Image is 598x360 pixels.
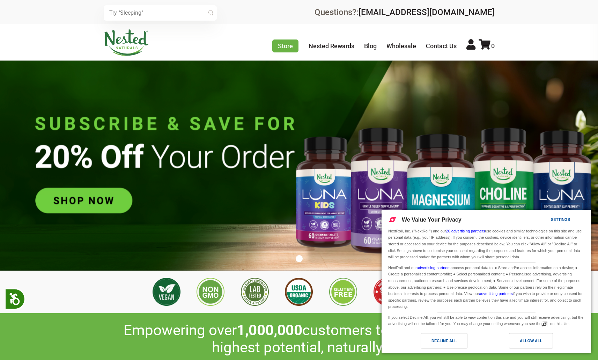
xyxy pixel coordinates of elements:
img: Vegan [153,278,180,306]
a: 20 advertising partners [446,229,485,233]
span: 1,000,000 [237,322,302,339]
a: Wholesale [386,42,416,50]
img: USDA Organic [285,278,313,306]
a: 0 [479,42,495,50]
div: If you select Decline All, you will still be able to view content on this site and you will still... [387,312,586,328]
div: Questions?: [315,8,495,16]
img: Gluten Free [329,278,357,306]
a: advertising partners [479,291,513,296]
img: 3rd Party Lab Tested [241,278,269,306]
div: NextRoll, Inc. ("NextRoll") and our use cookies and similar technologies on this site and use per... [387,227,586,261]
a: [EMAIL_ADDRESS][DOMAIN_NAME] [359,7,495,17]
img: Made with Love [374,278,401,306]
a: Store [272,39,298,52]
a: advertising partners [417,266,451,270]
img: Non GMO [197,278,224,306]
input: Try "Sleeping" [104,5,217,21]
div: Decline All [431,337,457,345]
a: Allow All [486,333,587,352]
div: Allow All [520,337,542,345]
a: Blog [364,42,377,50]
span: We Value Your Privacy [402,217,462,223]
h2: Empowering over customers to achieve their highest potential, naturally! [104,322,495,356]
a: Contact Us [426,42,457,50]
div: NextRoll and our process personal data to: ● Store and/or access information on a device; ● Creat... [387,263,586,311]
img: Nested Naturals [104,29,149,56]
a: Settings [539,214,555,227]
a: Decline All [386,333,486,352]
button: 1 of 1 [296,255,303,262]
a: Nested Rewards [309,42,354,50]
div: Settings [551,216,570,223]
span: 0 [491,42,495,50]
